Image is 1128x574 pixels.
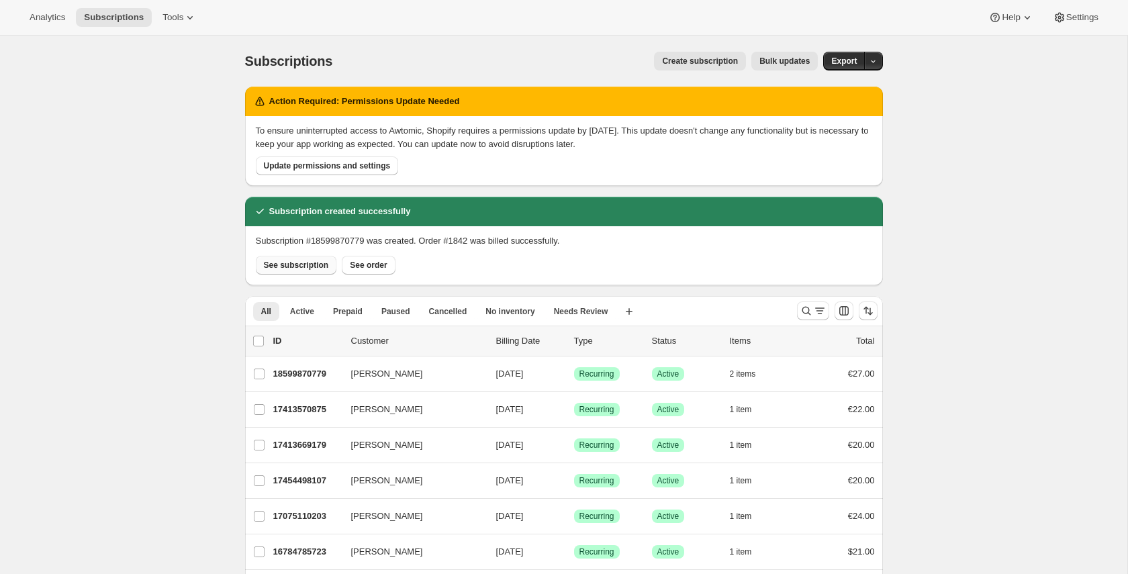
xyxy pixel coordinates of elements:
[76,8,152,27] button: Subscriptions
[256,156,399,175] button: Update permissions and settings
[848,440,875,450] span: €20.00
[290,306,314,317] span: Active
[730,400,767,419] button: 1 item
[579,546,614,557] span: Recurring
[429,306,467,317] span: Cancelled
[273,545,340,559] p: 16784785723
[730,365,771,383] button: 2 items
[273,510,340,523] p: 17075110203
[343,434,477,456] button: [PERSON_NAME]
[730,471,767,490] button: 1 item
[343,363,477,385] button: [PERSON_NAME]
[381,306,410,317] span: Paused
[654,52,746,70] button: Create subscription
[1045,8,1107,27] button: Settings
[84,12,144,23] span: Subscriptions
[618,302,640,321] button: Create new view
[264,160,391,171] span: Update permissions and settings
[496,334,563,348] p: Billing Date
[343,541,477,563] button: [PERSON_NAME]
[662,56,738,66] span: Create subscription
[485,306,534,317] span: No inventory
[730,369,756,379] span: 2 items
[859,301,878,320] button: Sort the results
[657,369,679,379] span: Active
[496,546,524,557] span: [DATE]
[273,334,875,348] div: IDCustomerBilling DateTypeStatusItemsTotal
[273,542,875,561] div: 16784785723[PERSON_NAME][DATE]SuccessRecurringSuccessActive1 item$21.00
[848,369,875,379] span: €27.00
[579,475,614,486] span: Recurring
[657,511,679,522] span: Active
[579,511,614,522] span: Recurring
[496,369,524,379] span: [DATE]
[657,475,679,486] span: Active
[273,367,340,381] p: 18599870779
[351,438,423,452] span: [PERSON_NAME]
[730,475,752,486] span: 1 item
[342,256,395,275] button: See order
[848,511,875,521] span: €24.00
[351,367,423,381] span: [PERSON_NAME]
[759,56,810,66] span: Bulk updates
[273,334,340,348] p: ID
[273,436,875,455] div: 17413669179[PERSON_NAME][DATE]SuccessRecurringSuccessActive1 item€20.00
[496,404,524,414] span: [DATE]
[162,12,183,23] span: Tools
[730,334,797,348] div: Items
[343,399,477,420] button: [PERSON_NAME]
[273,403,340,416] p: 17413570875
[273,507,875,526] div: 17075110203[PERSON_NAME][DATE]SuccessRecurringSuccessActive1 item€24.00
[1066,12,1098,23] span: Settings
[256,124,872,151] div: To ensure uninterrupted access to Awtomic, Shopify requires a permissions update by [DATE]. This ...
[21,8,73,27] button: Analytics
[579,404,614,415] span: Recurring
[333,306,363,317] span: Prepaid
[496,440,524,450] span: [DATE]
[273,400,875,419] div: 17413570875[PERSON_NAME][DATE]SuccessRecurringSuccessActive1 item€22.00
[831,56,857,66] span: Export
[350,260,387,271] span: See order
[980,8,1041,27] button: Help
[657,440,679,450] span: Active
[351,403,423,416] span: [PERSON_NAME]
[351,545,423,559] span: [PERSON_NAME]
[30,12,65,23] span: Analytics
[835,301,853,320] button: Customize table column order and visibility
[273,474,340,487] p: 17454498107
[848,475,875,485] span: €20.00
[264,260,329,271] span: See subscription
[730,507,767,526] button: 1 item
[273,471,875,490] div: 17454498107[PERSON_NAME][DATE]SuccessRecurringSuccessActive1 item€20.00
[657,546,679,557] span: Active
[579,440,614,450] span: Recurring
[351,510,423,523] span: [PERSON_NAME]
[823,52,865,70] button: Export
[579,369,614,379] span: Recurring
[496,511,524,521] span: [DATE]
[730,542,767,561] button: 1 item
[496,475,524,485] span: [DATE]
[730,511,752,522] span: 1 item
[1002,12,1020,23] span: Help
[797,301,829,320] button: Search and filter results
[351,474,423,487] span: [PERSON_NAME]
[343,506,477,527] button: [PERSON_NAME]
[848,404,875,414] span: €22.00
[256,256,337,275] button: See subscription
[269,205,411,218] h2: Subscription created successfully
[273,438,340,452] p: 17413669179
[256,234,560,248] p: Subscription #18599870779 was created. Order #1842 was billed successfully.
[652,334,719,348] p: Status
[351,334,485,348] p: Customer
[848,546,875,557] span: $21.00
[574,334,641,348] div: Type
[730,440,752,450] span: 1 item
[245,54,333,68] span: Subscriptions
[856,334,874,348] p: Total
[657,404,679,415] span: Active
[751,52,818,70] button: Bulk updates
[730,436,767,455] button: 1 item
[554,306,608,317] span: Needs Review
[343,470,477,491] button: [PERSON_NAME]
